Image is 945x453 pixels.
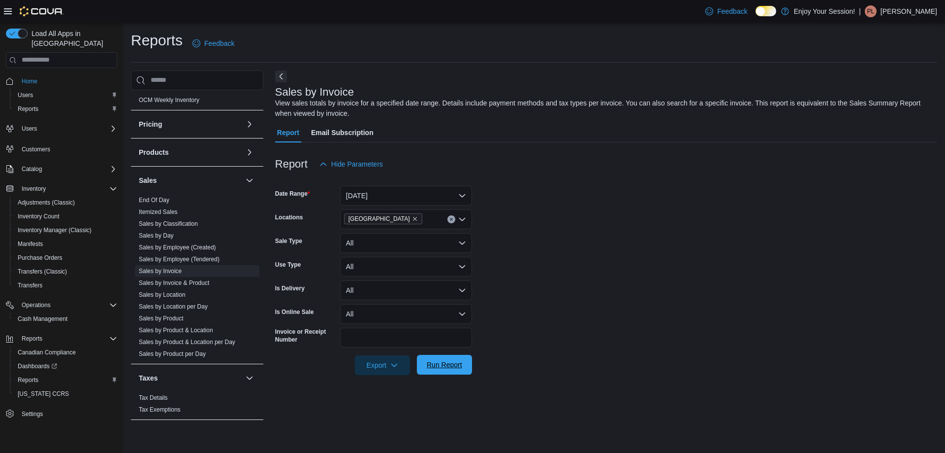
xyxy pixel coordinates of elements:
[275,213,303,221] label: Locations
[139,279,209,287] span: Sales by Invoice & Product
[10,279,121,292] button: Transfers
[18,333,46,345] button: Reports
[14,279,46,291] a: Transfers
[275,70,287,82] button: Next
[417,355,472,375] button: Run Report
[18,348,76,356] span: Canadian Compliance
[18,143,54,155] a: Customers
[14,388,117,400] span: Washington CCRS
[28,29,117,48] span: Load All Apps in [GEOGRAPHIC_DATA]
[18,212,60,220] span: Inventory Count
[139,339,235,346] a: Sales by Product & Location per Day
[340,304,472,324] button: All
[18,299,117,311] span: Operations
[139,268,182,275] a: Sales by Invoice
[18,183,117,195] span: Inventory
[14,89,37,101] a: Users
[10,373,121,387] button: Reports
[139,406,181,414] span: Tax Exemptions
[14,103,117,115] span: Reports
[18,315,67,323] span: Cash Management
[18,408,117,420] span: Settings
[2,122,121,136] button: Users
[10,88,121,102] button: Users
[865,5,877,17] div: Paul Lae
[275,158,308,170] h3: Report
[10,251,121,265] button: Purchase Orders
[2,141,121,156] button: Customers
[14,224,95,236] a: Inventory Manager (Classic)
[10,209,121,223] button: Inventory Count
[361,355,404,375] span: Export
[275,261,301,269] label: Use Type
[14,89,117,101] span: Users
[10,359,121,373] a: Dashboards
[458,215,466,223] button: Open list of options
[14,197,117,209] span: Adjustments (Classic)
[2,74,121,88] button: Home
[10,346,121,359] button: Canadian Compliance
[14,197,79,209] a: Adjustments (Classic)
[139,232,174,239] a: Sales by Day
[10,265,121,279] button: Transfers (Classic)
[139,326,213,334] span: Sales by Product & Location
[18,123,117,135] span: Users
[14,238,117,250] span: Manifests
[14,313,117,325] span: Cash Management
[139,196,169,204] span: End Of Day
[18,105,38,113] span: Reports
[340,233,472,253] button: All
[14,313,71,325] a: Cash Management
[18,183,50,195] button: Inventory
[22,410,43,418] span: Settings
[859,5,861,17] p: |
[22,145,50,153] span: Customers
[412,216,418,222] button: Remove Wasaga Beach from selection in this group
[311,123,374,142] span: Email Subscription
[139,209,178,215] a: Itemized Sales
[139,220,198,227] a: Sales by Classification
[340,257,472,277] button: All
[18,163,46,175] button: Catalog
[22,77,37,85] span: Home
[139,350,206,357] a: Sales by Product per Day
[139,314,184,322] span: Sales by Product
[139,279,209,286] a: Sales by Invoice & Product
[701,1,751,21] a: Feedback
[18,240,43,248] span: Manifests
[2,407,121,421] button: Settings
[18,163,117,175] span: Catalog
[189,34,238,53] a: Feedback
[447,215,455,223] button: Clear input
[139,394,168,402] span: Tax Details
[139,244,216,251] a: Sales by Employee (Created)
[6,70,117,447] nav: Complex example
[2,332,121,346] button: Reports
[139,315,184,322] a: Sales by Product
[139,147,242,157] button: Products
[18,268,67,276] span: Transfers (Classic)
[14,266,117,278] span: Transfers (Classic)
[355,355,410,375] button: Export
[139,175,157,185] h3: Sales
[139,97,199,104] a: OCM Weekly Inventory
[2,182,121,196] button: Inventory
[14,347,117,358] span: Canadian Compliance
[275,98,932,119] div: View sales totals by invoice for a specified date range. Details include payment methods and tax ...
[756,6,776,16] input: Dark Mode
[14,238,47,250] a: Manifests
[139,232,174,240] span: Sales by Day
[14,374,42,386] a: Reports
[204,38,234,48] span: Feedback
[139,96,199,104] span: OCM Weekly Inventory
[18,333,117,345] span: Reports
[10,312,121,326] button: Cash Management
[22,335,42,343] span: Reports
[18,142,117,155] span: Customers
[131,194,263,364] div: Sales
[2,298,121,312] button: Operations
[14,252,117,264] span: Purchase Orders
[139,373,158,383] h3: Taxes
